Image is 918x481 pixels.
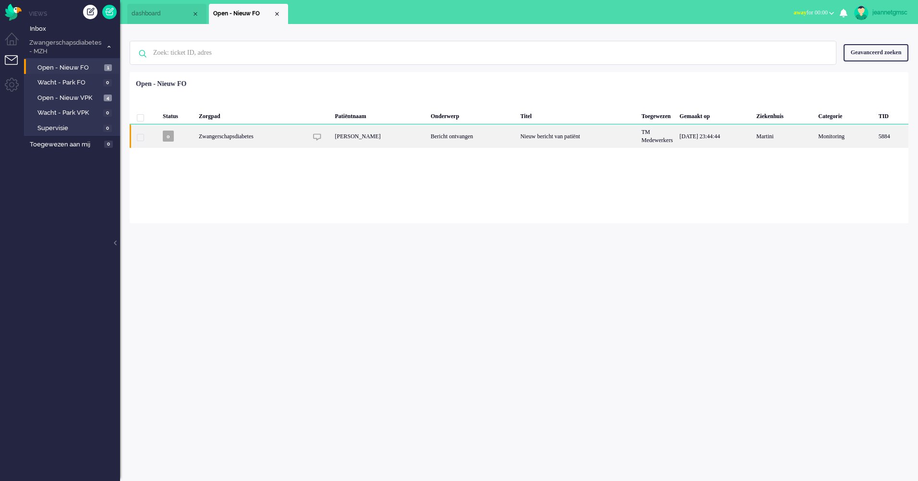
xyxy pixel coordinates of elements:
div: Nieuw bericht van patiënt [517,124,638,148]
div: Categorie [815,105,875,124]
div: Patiëntnaam [331,105,427,124]
img: ic_chat_grey.svg [313,133,321,141]
a: Wacht - Park VPK 0 [28,107,119,118]
div: 5884 [130,124,908,148]
span: Wacht - Park FO [37,78,101,87]
a: jeannetgmsc [852,6,908,20]
a: Supervisie 0 [28,122,119,133]
li: Dashboard [127,4,206,24]
span: 0 [104,141,113,148]
div: Geavanceerd zoeken [844,44,908,61]
span: 4 [104,95,112,102]
span: Open - Nieuw VPK [37,94,101,103]
div: Zwangerschapsdiabetes [195,124,307,148]
a: Wacht - Park FO 0 [28,77,119,87]
li: View [209,4,288,24]
a: Quick Ticket [102,5,117,19]
span: 0 [103,79,112,86]
span: Open - Nieuw FO [213,10,273,18]
div: [DATE] 23:44:44 [676,124,753,148]
div: Onderwerp [427,105,517,124]
button: awayfor 00:00 [788,6,840,20]
span: dashboard [132,10,192,18]
div: Gemaakt op [676,105,753,124]
li: Dashboard menu [5,33,26,54]
div: Status [159,105,195,124]
img: ic-search-icon.svg [130,41,155,66]
div: Bericht ontvangen [427,124,517,148]
img: avatar [854,6,869,20]
span: away [794,9,807,16]
span: Supervisie [37,124,101,133]
div: TM Medewerkers [638,124,676,148]
li: awayfor 00:00 [788,3,840,24]
img: flow_omnibird.svg [5,4,22,21]
li: Views [29,10,120,18]
div: Titel [517,105,638,124]
span: o [163,131,174,142]
a: Omnidesk [5,6,22,13]
span: 0 [103,125,112,132]
div: Open - Nieuw FO [136,79,186,89]
span: Open - Nieuw FO [37,63,102,72]
li: Tickets menu [5,55,26,77]
li: Admin menu [5,78,26,99]
a: Open - Nieuw VPK 4 [28,92,119,103]
span: Wacht - Park VPK [37,108,101,118]
span: Inbox [30,24,120,34]
a: Open - Nieuw FO 1 [28,62,119,72]
a: Inbox [28,23,120,34]
div: Martini [753,124,815,148]
div: 5884 [875,124,908,148]
div: Creëer ticket [83,5,97,19]
div: Close tab [273,10,281,18]
span: Zwangerschapsdiabetes - MZH [28,38,102,56]
span: for 00:00 [794,9,828,16]
div: [PERSON_NAME] [331,124,427,148]
span: 0 [103,109,112,117]
div: TID [875,105,908,124]
div: Monitoring [815,124,875,148]
div: Toegewezen [638,105,676,124]
div: jeannetgmsc [872,8,908,17]
div: Close tab [192,10,199,18]
div: Ziekenhuis [753,105,815,124]
a: Toegewezen aan mij 0 [28,139,120,149]
input: Zoek: ticket ID, adres [146,41,823,64]
span: Toegewezen aan mij [30,140,101,149]
span: 1 [104,64,112,72]
div: Zorgpad [195,105,307,124]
